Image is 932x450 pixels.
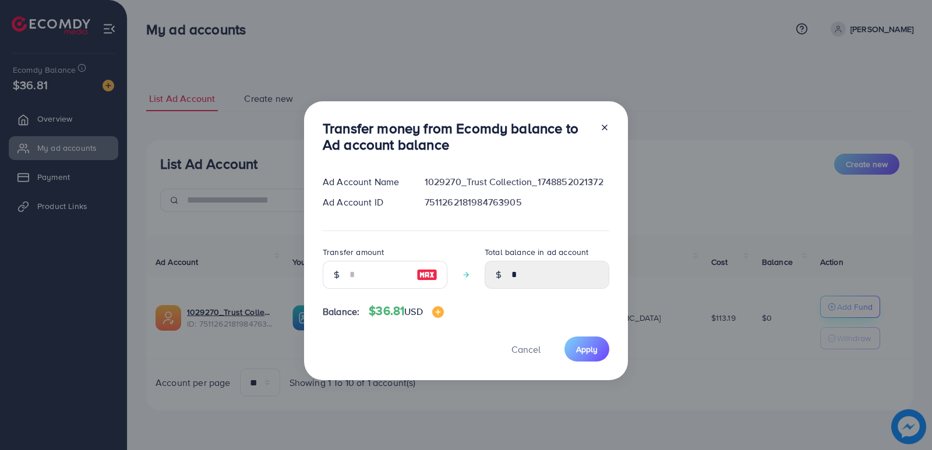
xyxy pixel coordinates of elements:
button: Apply [564,336,609,362]
span: USD [404,305,422,318]
img: image [432,306,444,318]
h3: Transfer money from Ecomdy balance to Ad account balance [323,120,591,154]
span: Apply [576,343,598,355]
span: Cancel [511,343,541,356]
h4: $36.81 [369,304,443,318]
span: Balance: [323,305,359,318]
img: image [416,268,437,282]
div: 1029270_Trust Collection_1748852021372 [415,175,619,189]
div: Ad Account Name [313,175,415,189]
label: Transfer amount [323,246,384,258]
div: Ad Account ID [313,196,415,209]
label: Total balance in ad account [485,246,588,258]
button: Cancel [497,336,555,362]
div: 7511262181984763905 [415,196,619,209]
